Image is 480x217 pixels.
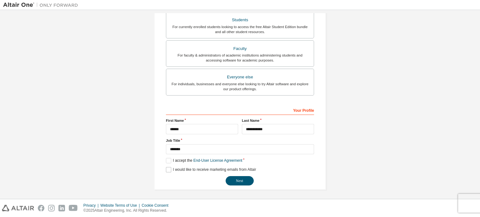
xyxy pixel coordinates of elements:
[2,205,34,211] img: altair_logo.svg
[48,205,55,211] img: instagram.svg
[170,16,310,24] div: Students
[166,138,314,143] label: Job Title
[193,158,242,163] a: End-User License Agreement
[226,176,254,185] button: Next
[69,205,78,211] img: youtube.svg
[170,24,310,34] div: For currently enrolled students looking to access the free Altair Student Edition bundle and all ...
[166,105,314,115] div: Your Profile
[38,205,44,211] img: facebook.svg
[166,158,242,163] label: I accept the
[166,118,238,123] label: First Name
[100,203,142,208] div: Website Terms of Use
[83,208,172,213] p: © 2025 Altair Engineering, Inc. All Rights Reserved.
[170,53,310,63] div: For faculty & administrators of academic institutions administering students and accessing softwa...
[170,44,310,53] div: Faculty
[242,118,314,123] label: Last Name
[83,203,100,208] div: Privacy
[58,205,65,211] img: linkedin.svg
[170,81,310,91] div: For individuals, businesses and everyone else looking to try Altair software and explore our prod...
[170,73,310,81] div: Everyone else
[3,2,81,8] img: Altair One
[142,203,172,208] div: Cookie Consent
[166,167,256,172] label: I would like to receive marketing emails from Altair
